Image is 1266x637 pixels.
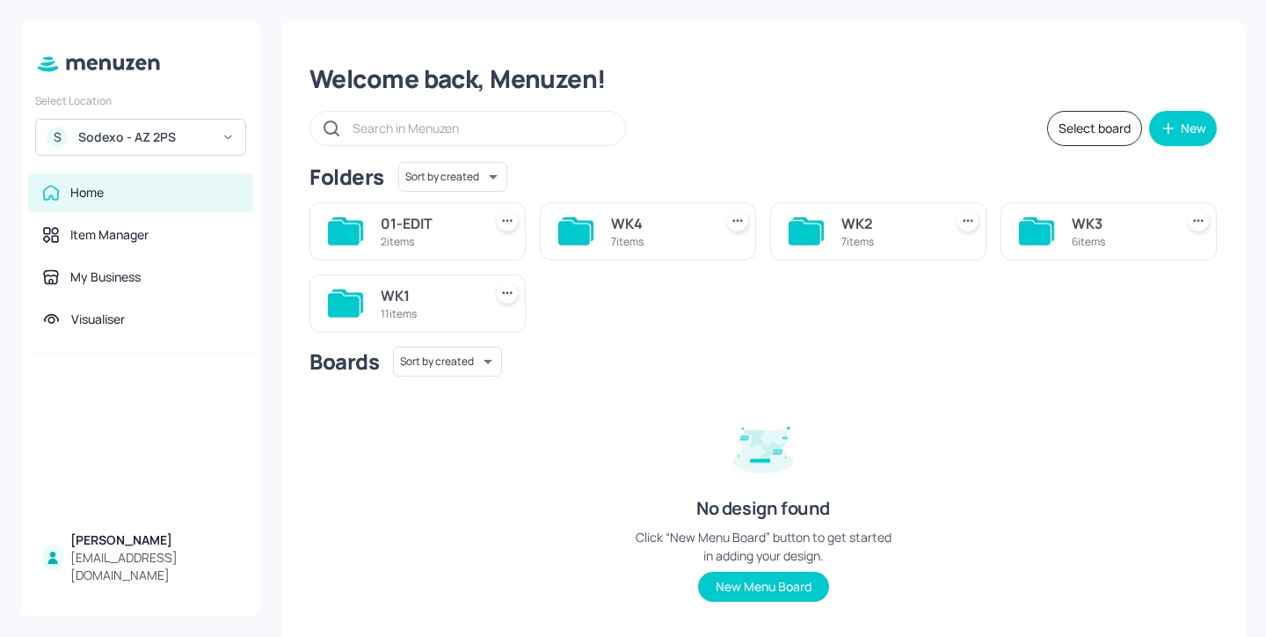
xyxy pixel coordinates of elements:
div: Home [70,184,104,201]
div: 2 items [381,234,476,249]
div: WK3 [1072,213,1167,234]
button: New Menu Board [698,572,829,602]
div: Sodexo - AZ 2PS [78,128,211,146]
div: 01-EDIT [381,213,476,234]
div: New [1181,122,1206,135]
div: WK4 [611,213,706,234]
img: design-empty [719,401,807,489]
div: Select Location [35,93,246,108]
div: 7 items [611,234,706,249]
div: WK2 [841,213,936,234]
div: S [47,127,68,148]
div: No design found [696,496,830,521]
button: Select board [1047,111,1142,146]
div: 7 items [841,234,936,249]
input: Search in Menuzen [353,115,608,141]
div: [PERSON_NAME] [70,531,239,549]
div: Item Manager [70,226,149,244]
div: 6 items [1072,234,1167,249]
div: Welcome back, Menuzen! [309,63,1217,95]
div: My Business [70,268,141,286]
div: [EMAIL_ADDRESS][DOMAIN_NAME] [70,549,239,584]
div: Sort by created [393,344,502,379]
div: Folders [309,163,384,191]
div: Sort by created [398,159,507,194]
div: WK1 [381,285,476,306]
button: New [1149,111,1217,146]
div: Click “New Menu Board” button to get started in adding your design. [631,528,895,565]
div: 11 items [381,306,476,321]
div: Visualiser [71,311,125,328]
div: Boards [309,348,379,376]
